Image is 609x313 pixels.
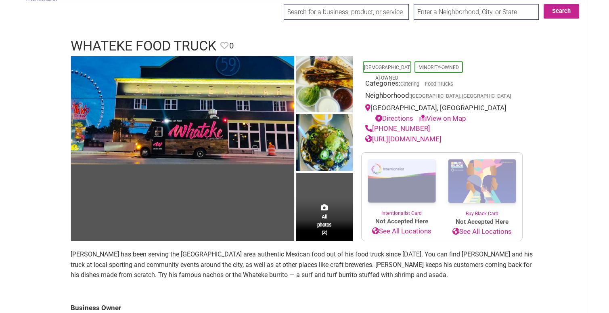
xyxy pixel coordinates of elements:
[362,153,442,210] img: Intentionalist Card
[284,4,409,20] input: Search for a business, product, or service
[442,227,522,237] a: See All Locations
[296,114,353,173] img: Whateke Food Truck
[400,81,419,87] a: Catering
[375,114,413,122] a: Directions
[364,65,410,81] a: [DEMOGRAPHIC_DATA]-Owned
[229,40,234,52] span: 0
[365,90,519,103] div: Neighborhood:
[365,103,519,124] div: [GEOGRAPHIC_DATA], [GEOGRAPHIC_DATA]
[442,153,522,210] img: Buy Black Card
[544,4,579,19] button: Search
[296,56,353,115] img: Whateke Food Truck
[419,114,466,122] a: View on Map
[362,153,442,217] a: Intentionalist Card
[365,124,430,132] a: [PHONE_NUMBER]
[317,213,332,236] span: All photos (3)
[442,217,522,227] span: Not Accepted Here
[442,153,522,217] a: Buy Black Card
[71,36,216,56] h1: Whateke Food Truck
[71,249,539,280] p: [PERSON_NAME] has been serving the [GEOGRAPHIC_DATA] area authentic Mexican food out of his food ...
[362,226,442,237] a: See All Locations
[220,42,228,50] i: Favorite
[419,65,459,70] a: Minority-Owned
[365,78,519,91] div: Categories:
[411,94,511,99] span: [GEOGRAPHIC_DATA], [GEOGRAPHIC_DATA]
[365,135,442,143] a: [URL][DOMAIN_NAME]
[425,81,453,87] a: Food Trucks
[71,56,294,165] img: Whateke Food Truck
[414,4,539,20] input: Enter a Neighborhood, City, or State
[362,217,442,226] span: Not Accepted Here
